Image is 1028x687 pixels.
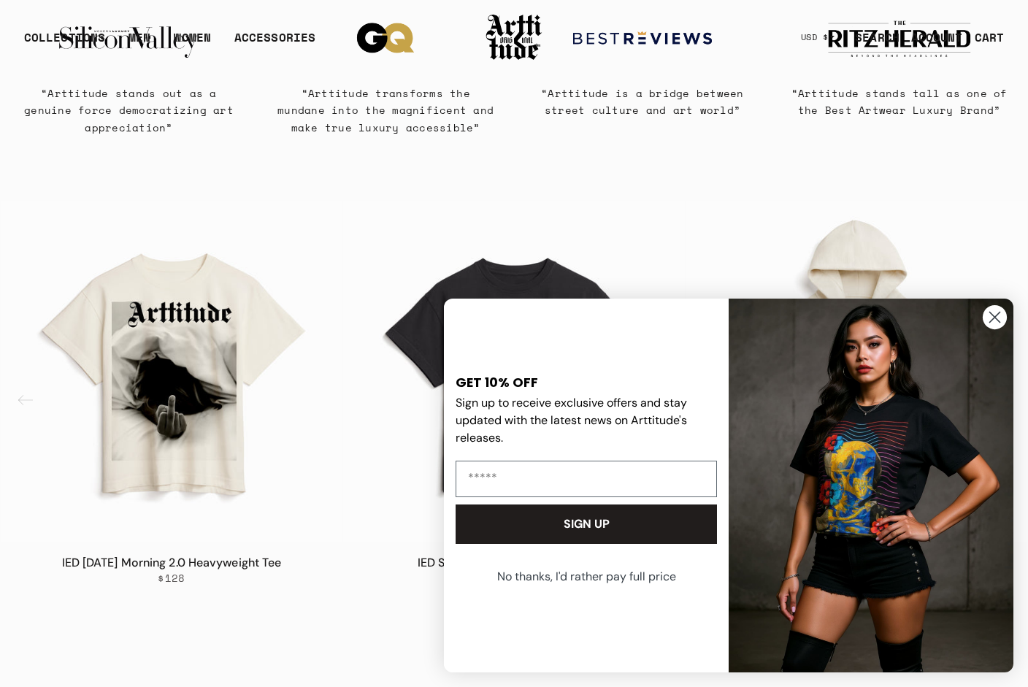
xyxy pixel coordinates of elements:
input: Email [456,461,717,497]
img: IED Monday Morning 2.0 Heavyweight Tee [1,201,342,542]
a: IED [DATE] Morning 2.0 Heavyweight Tee [62,555,282,570]
div: FLYOUT Form [429,284,1028,687]
img: 88b40c6e-4fbe-451e-b692-af676383430e.jpeg [729,299,1013,672]
div: COLLECTIONS [24,28,105,58]
button: USD $ [792,21,844,53]
img: IED Holy Subversion 3.0 Heavyweight Hoodie [686,201,1027,542]
p: “Arttitude stands tall as one of the Best Artwear Luxury Brand” [789,85,1010,118]
a: Open cart [963,23,1004,52]
span: GET 10% OFF [456,373,538,391]
a: IED Silent Rage 2.1 Heavyweight Tee [418,555,611,570]
div: 3 / 6 [686,201,1028,597]
span: USD $ [801,31,829,43]
div: CART [975,28,1004,46]
a: WOMEN [174,28,211,58]
img: IED Silent Rage 2.1 Heavyweight Tee [343,201,685,542]
a: IED Monday Morning 2.0 Heavyweight TeeIED Monday Morning 2.0 Heavyweight Tee [1,201,342,542]
a: ACCOUNT [899,23,963,52]
ul: Main navigation [12,28,327,58]
a: MEN [128,28,150,58]
a: IED Holy Subversion 3.0 Heavyweight HoodieIED Holy Subversion 3.0 Heavyweight Hoodie [686,201,1027,542]
div: 2 / 6 [343,201,686,597]
span: Sign up to receive exclusive offers and stay updated with the latest news on Arttitude's releases. [456,395,687,445]
div: ACCESSORIES [234,28,315,58]
p: “Arttitude transforms the mundane into the magnificent and make true luxury accessible” [275,85,496,135]
button: No thanks, I'd rather pay full price [454,559,718,595]
span: $128 [158,572,185,585]
div: 1 / 6 [1,201,343,597]
p: “Arttitude stands out as a genuine force democratizing art appreciation” [18,85,239,135]
a: SEARCH [843,23,899,52]
p: “Arttitude is a bridge between street culture and art world” [532,85,753,118]
a: IED Silent Rage 2.1 Heavyweight TeeIED Silent Rage 2.1 Heavyweight Tee [343,201,685,542]
button: Close dialog [982,304,1008,330]
button: SIGN UP [456,504,717,544]
img: Arttitude [485,12,543,62]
